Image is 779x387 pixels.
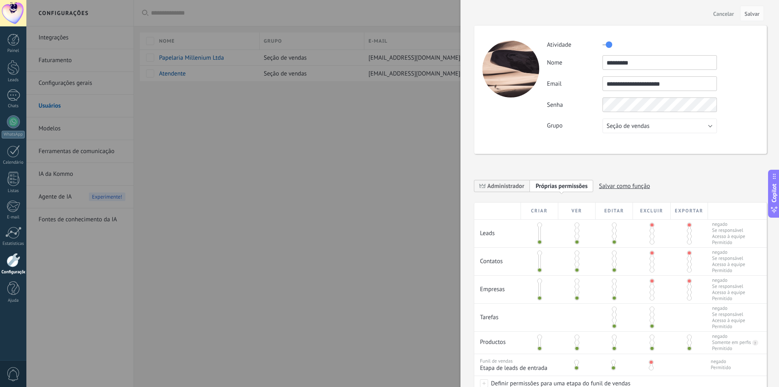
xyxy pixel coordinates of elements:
span: Acesso à equipe [712,233,745,240]
span: Funil de vendas [480,358,513,364]
div: Excluir [633,203,670,219]
div: Productos [474,332,521,350]
div: Exportar [671,203,708,219]
span: Administrador [474,179,530,192]
span: negado [712,305,745,311]
span: Próprias permissões [536,182,587,190]
div: Contatos [474,248,521,269]
span: Permitido [712,324,745,330]
label: Grupo [547,122,603,130]
span: negado [712,249,745,255]
div: Editar [596,203,633,219]
div: Listas [2,188,25,194]
span: Etapa de leads de entrada [480,364,555,372]
button: Salvar [740,6,764,21]
span: negado [711,359,731,365]
span: Copilot [770,184,778,202]
span: Acesso à equipe [712,318,745,324]
div: Calendário [2,160,25,165]
span: Permitido [712,296,745,302]
div: E-mail [2,215,25,220]
span: Permitido [712,240,745,246]
span: Se responsável [712,227,745,233]
div: Estatísticas [2,241,25,246]
span: Se responsável [712,283,745,290]
span: Permitido [712,268,745,274]
div: Tarefas [474,304,521,325]
div: ? [752,340,756,346]
span: negado [712,277,745,283]
span: Acesso à equipe [712,290,745,296]
span: Salvar [745,11,760,17]
span: negado [712,221,745,227]
span: Administrador [487,182,524,190]
button: Cancelar [710,7,737,20]
div: Painel [2,48,25,54]
span: Adicionar nova função [530,179,593,192]
span: Seção de vendas [607,122,650,130]
div: Criar [521,203,558,219]
div: Leads [474,220,521,241]
label: Email [547,80,603,88]
button: Seção de vendas [603,119,717,133]
span: Cancelar [713,11,734,17]
div: negado [712,333,727,339]
div: WhatsApp [2,131,25,138]
div: Permitido [712,346,732,352]
div: Configurações [2,270,25,275]
label: Atividade [547,41,603,49]
span: Permitido [711,365,731,371]
div: Chats [2,104,25,109]
div: Ajuda [2,298,25,303]
div: Ver [558,203,596,219]
label: Nome [547,59,603,67]
span: Acesso à equipe [712,262,745,268]
div: Leads [2,78,25,83]
span: Salvar como função [599,180,650,192]
div: Empresas [474,276,521,297]
span: Se responsável [712,255,745,262]
label: Senha [547,101,603,109]
span: Se responsável [712,311,745,318]
div: Somente em perfis [712,339,751,346]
